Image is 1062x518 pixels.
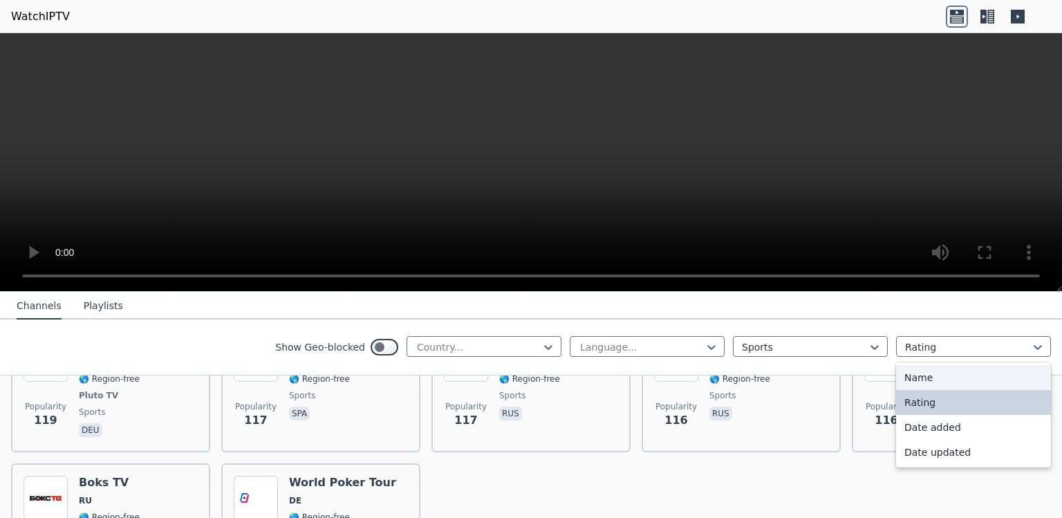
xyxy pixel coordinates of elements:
p: rus [499,407,522,420]
span: 119 [34,412,57,429]
div: Date added [896,415,1051,440]
div: Date updated [896,440,1051,465]
span: Popularity [25,401,66,412]
span: 116 [664,412,687,429]
div: Name [896,365,1051,390]
button: Channels [17,293,62,320]
span: Popularity [445,401,487,412]
span: DE [289,495,301,506]
label: Show Geo-blocked [275,340,365,354]
div: Rating [896,390,1051,415]
span: 116 [875,412,897,429]
span: 🌎 Region-free [499,373,560,385]
span: 🌎 Region-free [289,373,350,385]
p: deu [79,423,102,437]
span: sports [79,407,105,418]
span: sports [499,390,525,401]
p: spa [289,407,310,420]
span: 117 [244,412,267,429]
span: Popularity [866,401,907,412]
h6: World Poker Tour [289,476,396,490]
a: WatchIPTV [11,8,70,25]
span: sports [709,390,736,401]
span: Popularity [655,401,697,412]
span: Pluto TV [79,390,118,401]
p: rus [709,407,732,420]
button: Playlists [84,293,123,320]
span: Popularity [235,401,277,412]
span: 117 [454,412,477,429]
span: 🌎 Region-free [79,373,140,385]
h6: Boks TV [79,476,140,490]
span: RU [79,495,92,506]
span: sports [289,390,315,401]
span: 🌎 Region-free [709,373,770,385]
